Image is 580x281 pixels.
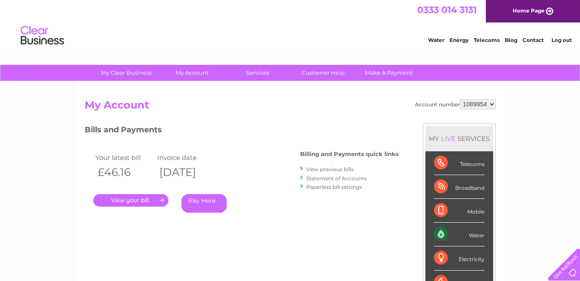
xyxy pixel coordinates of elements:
th: £46.16 [93,163,155,181]
div: Mobile [434,199,485,223]
a: Make A Payment [353,65,425,81]
a: Statement of Accounts [306,175,367,182]
div: Electricity [434,246,485,270]
a: 0333 014 3131 [417,4,477,15]
a: . [93,194,168,207]
a: Blog [505,37,517,43]
a: Pay Here [181,194,227,213]
a: Services [222,65,293,81]
a: Energy [450,37,469,43]
a: Water [428,37,444,43]
div: Telecoms [434,151,485,175]
div: MY SERVICES [425,126,493,151]
div: Water [434,223,485,246]
a: View previous bills [306,166,354,172]
th: [DATE] [155,163,217,181]
h3: Bills and Payments [85,124,399,139]
div: Broadband [434,175,485,199]
a: Log out [551,37,572,43]
a: Paperless bill settings [306,184,362,190]
div: Account number [415,99,496,109]
td: Invoice date [155,152,217,163]
a: My Clear Business [91,65,162,81]
h4: Billing and Payments quick links [300,151,399,157]
a: My Account [156,65,228,81]
div: Clear Business is a trading name of Verastar Limited (registered in [GEOGRAPHIC_DATA] No. 3667643... [86,5,494,42]
td: Your latest bill [93,152,155,163]
h2: My Account [85,99,496,115]
div: LIVE [439,134,457,143]
a: Customer Help [288,65,359,81]
img: logo.png [20,22,64,49]
a: Contact [523,37,544,43]
a: Telecoms [474,37,500,43]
